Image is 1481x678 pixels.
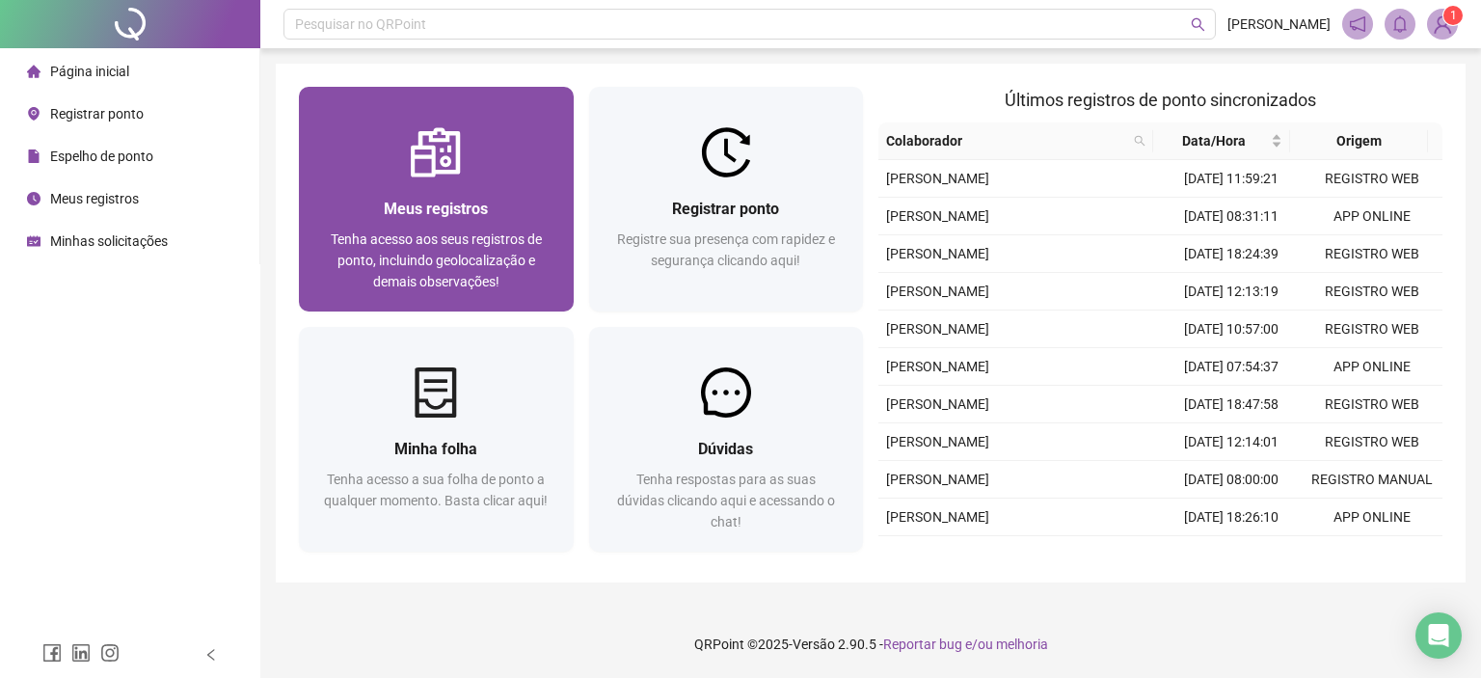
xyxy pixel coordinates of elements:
span: Página inicial [50,64,129,79]
span: facebook [42,643,62,663]
td: APP ONLINE [1302,499,1442,536]
sup: Atualize o seu contato no menu Meus Dados [1443,6,1463,25]
td: [DATE] 12:14:01 [1161,423,1302,461]
td: [DATE] 07:54:37 [1161,348,1302,386]
span: home [27,65,40,78]
span: linkedin [71,643,91,663]
td: APP ONLINE [1302,348,1442,386]
td: REGISTRO MANUAL [1302,461,1442,499]
span: [PERSON_NAME] [886,171,989,186]
span: [PERSON_NAME] [886,284,989,299]
td: REGISTRO WEB [1302,311,1442,348]
span: Colaborador [886,130,1126,151]
span: search [1191,17,1205,32]
span: Reportar bug e/ou melhoria [883,637,1048,652]
span: [PERSON_NAME] [886,246,989,261]
td: REGISTRO WEB [1302,423,1442,461]
span: clock-circle [27,192,40,205]
td: APP ONLINE [1302,198,1442,235]
img: 92402 [1428,10,1457,39]
span: [PERSON_NAME] [1227,14,1331,35]
span: Minhas solicitações [50,233,168,249]
td: [DATE] 12:13:19 [1161,273,1302,311]
a: Registrar pontoRegistre sua presença com rapidez e segurança clicando aqui! [589,87,864,312]
span: Meus registros [50,191,139,206]
span: Registre sua presença com rapidez e segurança clicando aqui! [617,231,835,268]
td: [DATE] 10:57:00 [1161,311,1302,348]
span: Tenha acesso aos seus registros de ponto, incluindo geolocalização e demais observações! [331,231,542,289]
td: [DATE] 11:59:21 [1161,160,1302,198]
td: REGISTRO WEB [1302,536,1442,574]
footer: QRPoint © 2025 - 2.90.5 - [260,610,1481,678]
span: search [1130,126,1149,155]
span: instagram [100,643,120,663]
th: Data/Hora [1153,122,1290,160]
span: environment [27,107,40,121]
td: [DATE] 08:00:00 [1161,461,1302,499]
span: Dúvidas [698,440,753,458]
td: [DATE] 14:47:19 [1161,536,1302,574]
span: notification [1349,15,1366,33]
span: Data/Hora [1161,130,1267,151]
span: search [1134,135,1145,147]
span: [PERSON_NAME] [886,396,989,412]
span: [PERSON_NAME] [886,321,989,337]
span: Registrar ponto [50,106,144,122]
span: Tenha acesso a sua folha de ponto a qualquer momento. Basta clicar aqui! [324,472,548,508]
span: [PERSON_NAME] [886,434,989,449]
td: [DATE] 18:47:58 [1161,386,1302,423]
span: file [27,149,40,163]
span: [PERSON_NAME] [886,359,989,374]
span: 1 [1450,9,1457,22]
span: schedule [27,234,40,248]
span: Registrar ponto [672,200,779,218]
span: left [204,648,218,662]
td: [DATE] 18:26:10 [1161,499,1302,536]
td: REGISTRO WEB [1302,160,1442,198]
span: Meus registros [384,200,488,218]
span: [PERSON_NAME] [886,208,989,224]
span: [PERSON_NAME] [886,509,989,525]
span: Minha folha [394,440,477,458]
td: REGISTRO WEB [1302,273,1442,311]
span: bell [1391,15,1409,33]
th: Origem [1290,122,1427,160]
span: [PERSON_NAME] [886,472,989,487]
td: [DATE] 08:31:11 [1161,198,1302,235]
td: REGISTRO WEB [1302,386,1442,423]
td: [DATE] 18:24:39 [1161,235,1302,273]
a: Minha folhaTenha acesso a sua folha de ponto a qualquer momento. Basta clicar aqui! [299,327,574,552]
a: Meus registrosTenha acesso aos seus registros de ponto, incluindo geolocalização e demais observa... [299,87,574,312]
span: Espelho de ponto [50,149,153,164]
span: Tenha respostas para as suas dúvidas clicando aqui e acessando o chat! [617,472,835,529]
span: Versão [793,637,835,652]
a: DúvidasTenha respostas para as suas dúvidas clicando aqui e acessando o chat! [589,327,864,552]
span: Últimos registros de ponto sincronizados [1005,90,1316,110]
td: REGISTRO WEB [1302,235,1442,273]
div: Open Intercom Messenger [1415,612,1462,659]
